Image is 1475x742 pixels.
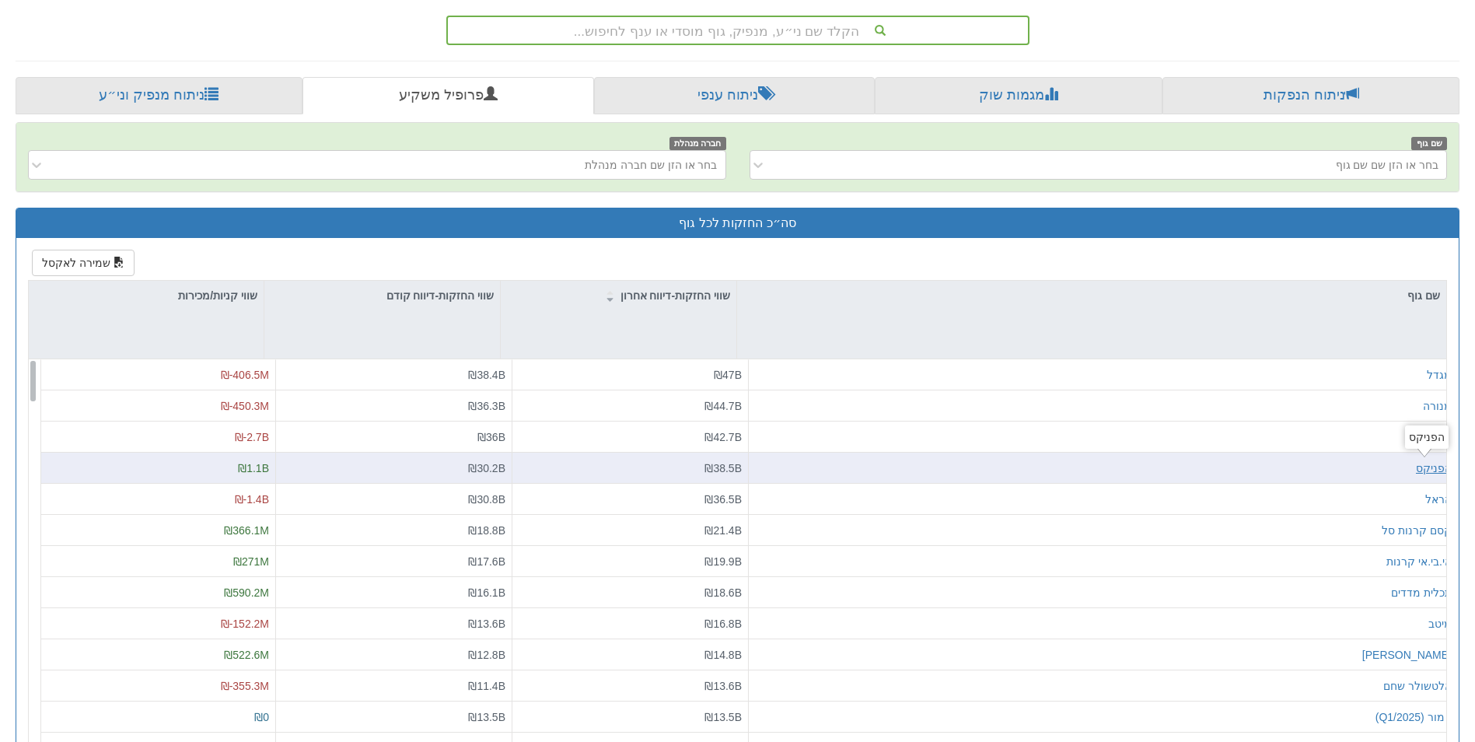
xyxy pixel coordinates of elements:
[468,493,505,506] span: ₪30.8B
[468,711,505,723] span: ₪13.5B
[1162,77,1459,114] a: ניתוח הנפקות
[704,462,742,474] span: ₪38.5B
[704,680,742,692] span: ₪13.6B
[233,555,269,568] span: ₪271M
[468,555,505,568] span: ₪17.6B
[1416,460,1452,476] button: הפניקס
[224,649,269,661] span: ₪522.6M
[224,586,269,599] span: ₪590.2M
[1382,523,1452,538] button: קסם קרנות סל
[468,400,505,412] span: ₪36.3B
[704,618,742,630] span: ₪16.8B
[235,493,269,506] span: ₪-1.4B
[1411,137,1447,150] span: שם גוף
[16,77,302,114] a: ניתוח מנפיק וני״ע
[669,137,726,150] span: חברה מנהלת
[254,711,269,723] span: ₪0
[501,281,736,310] div: שווי החזקות-דיווח אחרון
[704,555,742,568] span: ₪19.9B
[1425,492,1452,507] button: הראל
[1386,554,1452,569] button: אי.בי.אי קרנות
[1383,678,1452,694] button: אלטשולר שחם
[875,77,1162,114] a: מגמות שוק
[594,77,876,114] a: ניתוח ענפי
[1423,398,1452,414] button: מנורה
[1362,647,1452,663] button: [PERSON_NAME]
[224,524,269,537] span: ₪366.1M
[235,431,269,443] span: ₪-2.7B
[704,711,742,723] span: ₪13.5B
[585,157,717,173] div: בחר או הזן שם חברה מנהלת
[448,17,1028,44] div: הקלד שם ני״ע, מנפיק, גוף מוסדי או ענף לחיפוש...
[1375,709,1452,725] button: * מור (Q1/2025)
[221,618,269,630] span: ₪-152.2M
[28,216,1447,230] h3: סה״כ החזקות לכל גוף
[468,524,505,537] span: ₪18.8B
[1391,585,1452,600] button: תכלית מדדים
[477,431,505,443] span: ₪36B
[221,400,269,412] span: ₪-450.3M
[1336,157,1438,173] div: בחר או הזן שם שם גוף
[468,462,505,474] span: ₪30.2B
[264,281,500,310] div: שווי החזקות-דיווח קודם
[468,649,505,661] span: ₪12.8B
[704,586,742,599] span: ₪18.6B
[737,281,1446,310] div: שם גוף
[468,369,505,381] span: ₪38.4B
[302,77,594,114] a: פרופיל משקיע
[29,281,264,310] div: שווי קניות/מכירות
[704,493,742,506] span: ₪36.5B
[32,250,135,276] button: שמירה לאקסל
[714,369,742,381] span: ₪47B
[704,649,742,661] span: ₪14.8B
[238,462,269,474] span: ₪1.1B
[704,431,742,443] span: ₪42.7B
[1405,425,1449,449] div: הפניקס
[468,586,505,599] span: ₪16.1B
[704,524,742,537] span: ₪21.4B
[1428,616,1452,632] button: מיטב
[704,400,742,412] span: ₪44.7B
[221,680,269,692] span: ₪-355.3M
[1427,367,1452,383] button: מגדל
[221,369,269,381] span: ₪-406.5M
[468,680,505,692] span: ₪11.4B
[468,618,505,630] span: ₪13.6B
